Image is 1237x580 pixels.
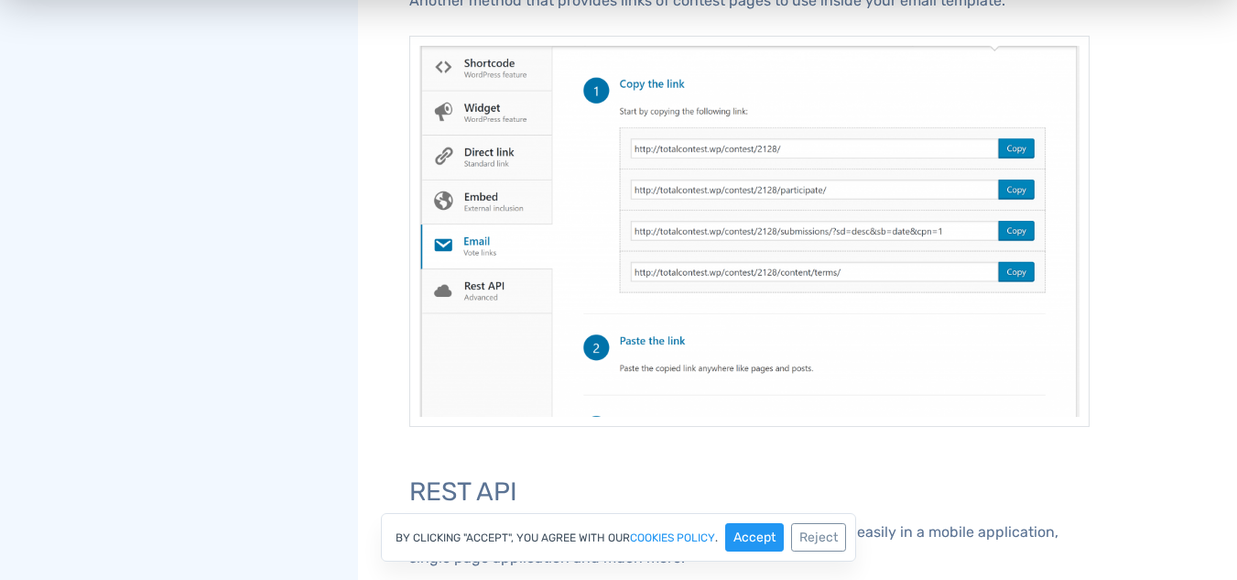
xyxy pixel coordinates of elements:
[630,532,715,543] a: cookies policy
[381,513,856,562] div: By clicking "Accept", you agree with our .
[791,523,846,552] button: Reject
[409,36,1090,427] img: Direct links for email integration
[725,523,784,552] button: Accept
[409,478,1090,507] h3: REST API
